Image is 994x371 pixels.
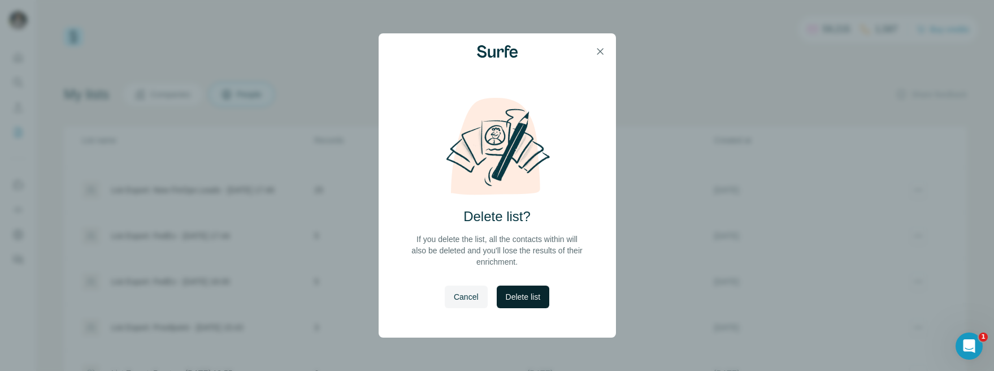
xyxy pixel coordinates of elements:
[979,333,988,342] span: 1
[477,45,518,58] img: Surfe Logo
[497,286,549,308] button: Delete list
[463,208,531,226] h2: Delete list?
[445,286,488,308] button: Cancel
[956,333,983,360] iframe: Intercom live chat
[506,291,540,303] span: Delete list
[434,97,561,196] img: delete-list
[454,291,479,303] span: Cancel
[410,234,584,268] p: If you delete the list, all the contacts within will also be deleted and you'll lose the results ...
